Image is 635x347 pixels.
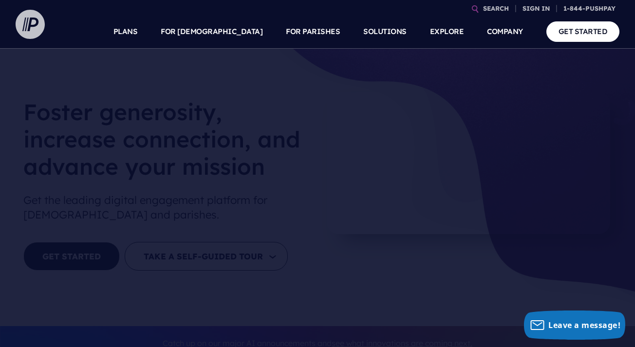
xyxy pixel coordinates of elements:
[430,15,464,49] a: EXPLORE
[546,21,620,41] a: GET STARTED
[524,310,625,340] button: Leave a message!
[548,320,620,330] span: Leave a message!
[113,15,138,49] a: PLANS
[286,15,340,49] a: FOR PARISHES
[363,15,407,49] a: SOLUTIONS
[487,15,523,49] a: COMPANY
[161,15,262,49] a: FOR [DEMOGRAPHIC_DATA]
